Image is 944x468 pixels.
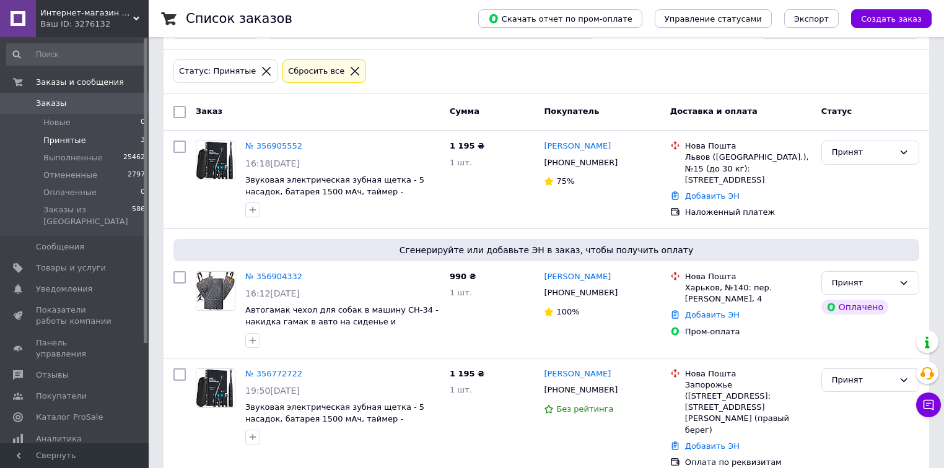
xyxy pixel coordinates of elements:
a: Создать заказ [839,14,932,23]
img: Фото товару [196,141,235,180]
input: Поиск [6,43,146,66]
span: Товары и услуги [36,262,106,274]
span: Заказы и сообщения [36,77,124,88]
span: 1 шт. [450,288,472,297]
span: Интернет-магазин "PrimeZone" [40,7,133,19]
span: Оплаченные [43,187,97,198]
div: Принят [832,146,894,159]
span: Панель управления [36,337,115,360]
span: Сгенерируйте или добавьте ЭН в заказ, чтобы получить оплату [178,244,914,256]
a: № 356772722 [245,369,302,378]
h1: Список заказов [186,11,292,26]
div: [PHONE_NUMBER] [541,382,620,398]
span: 1 шт. [450,158,472,167]
button: Экспорт [784,9,839,28]
a: Фото товару [196,368,235,408]
a: [PERSON_NAME] [544,368,611,380]
a: № 356905552 [245,141,302,150]
span: Заказы из [GEOGRAPHIC_DATA] [43,204,132,227]
a: Звуковая электрическая зубная щетка - 5 насадок, батарея 1500 мАч, таймер - электрощетка зубная SG [245,175,424,207]
div: [PHONE_NUMBER] [541,155,620,171]
span: 0 [141,117,145,128]
div: Наложенный платеж [685,207,811,218]
div: Пром-оплата [685,326,811,337]
span: Показатели работы компании [36,305,115,327]
span: Принятые [43,135,86,146]
span: Каталог ProSale [36,412,103,423]
button: Создать заказ [851,9,932,28]
div: Нова Пошта [685,368,811,379]
span: 990 ₴ [450,272,476,281]
span: 16:12[DATE] [245,288,300,298]
a: № 356904332 [245,272,302,281]
span: 2797 [128,170,145,181]
div: Оплачено [821,300,888,314]
div: Ваш ID: 3276132 [40,19,149,30]
a: Звуковая электрическая зубная щетка - 5 насадок, батарея 1500 мАч, таймер - электрощетка зубная SG [245,402,424,435]
span: Покупатели [36,391,87,402]
div: Нова Пошта [685,271,811,282]
a: Фото товару [196,271,235,311]
span: 1 195 ₴ [450,141,484,150]
span: Покупатель [544,106,599,116]
div: Сбросить все [286,65,347,78]
span: Новые [43,117,71,128]
div: Нова Пошта [685,141,811,152]
div: Харьков, №140: пер. [PERSON_NAME], 4 [685,282,811,305]
div: Оплата по реквизитам [685,457,811,468]
button: Чат с покупателем [916,392,941,417]
div: Львов ([GEOGRAPHIC_DATA].), №15 (до 30 кг): [STREET_ADDRESS] [685,152,811,186]
div: [PHONE_NUMBER] [541,285,620,301]
span: Экспорт [794,14,829,24]
span: Заказы [36,98,66,109]
img: Фото товару [196,369,235,407]
button: Управление статусами [655,9,772,28]
span: Аналитика [36,433,82,444]
a: Добавить ЭН [685,441,740,451]
span: 0 [141,187,145,198]
div: Статус: Принятые [177,65,258,78]
span: 19:50[DATE] [245,386,300,396]
a: Добавить ЭН [685,191,740,201]
img: Фото товару [196,272,235,310]
span: Отзывы [36,370,69,381]
span: 100% [556,307,579,316]
button: Скачать отчет по пром-оплате [478,9,642,28]
span: 25462 [123,152,145,163]
span: 3 [141,135,145,146]
span: Выполненные [43,152,103,163]
span: 1 195 ₴ [450,369,484,378]
span: Доставка и оплата [670,106,758,116]
span: Управление статусами [665,14,762,24]
span: 1 шт. [450,385,472,394]
a: [PERSON_NAME] [544,271,611,283]
span: Сообщения [36,241,84,253]
div: Принят [832,374,894,387]
div: Запорожье ([STREET_ADDRESS]: [STREET_ADDRESS][PERSON_NAME] (правый берег) [685,379,811,436]
span: Уведомления [36,284,92,295]
span: Сумма [450,106,479,116]
div: Принят [832,277,894,290]
span: Отмененные [43,170,97,181]
span: Скачать отчет по пром-оплате [488,13,632,24]
a: [PERSON_NAME] [544,141,611,152]
span: Без рейтинга [556,404,613,414]
span: 16:18[DATE] [245,158,300,168]
a: Добавить ЭН [685,310,740,319]
span: 586 [132,204,145,227]
span: Статус [821,106,852,116]
span: Заказ [196,106,222,116]
a: Автогамак чехол для собак в машину CH-34 - накидка гамак в авто на сиденье и багажник для перевоз... [245,305,439,337]
span: 75% [556,176,574,186]
span: Создать заказ [861,14,922,24]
